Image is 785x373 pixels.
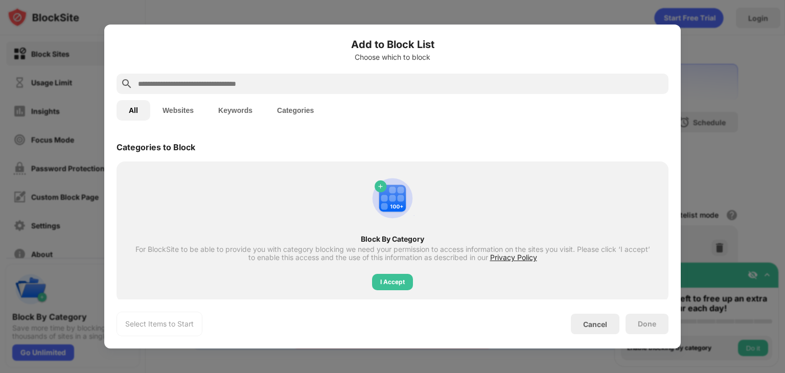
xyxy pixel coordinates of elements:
[135,235,650,243] div: Block By Category
[121,78,133,90] img: search.svg
[583,320,607,329] div: Cancel
[265,100,326,121] button: Categories
[150,100,206,121] button: Websites
[135,245,650,262] div: For BlockSite to be able to provide you with category blocking we need your permission to access ...
[206,100,265,121] button: Keywords
[117,100,150,121] button: All
[125,319,194,329] div: Select Items to Start
[117,142,195,152] div: Categories to Block
[638,320,656,328] div: Done
[380,277,405,287] div: I Accept
[368,174,417,223] img: category-add.svg
[117,53,668,61] div: Choose which to block
[490,253,537,262] span: Privacy Policy
[117,37,668,52] h6: Add to Block List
